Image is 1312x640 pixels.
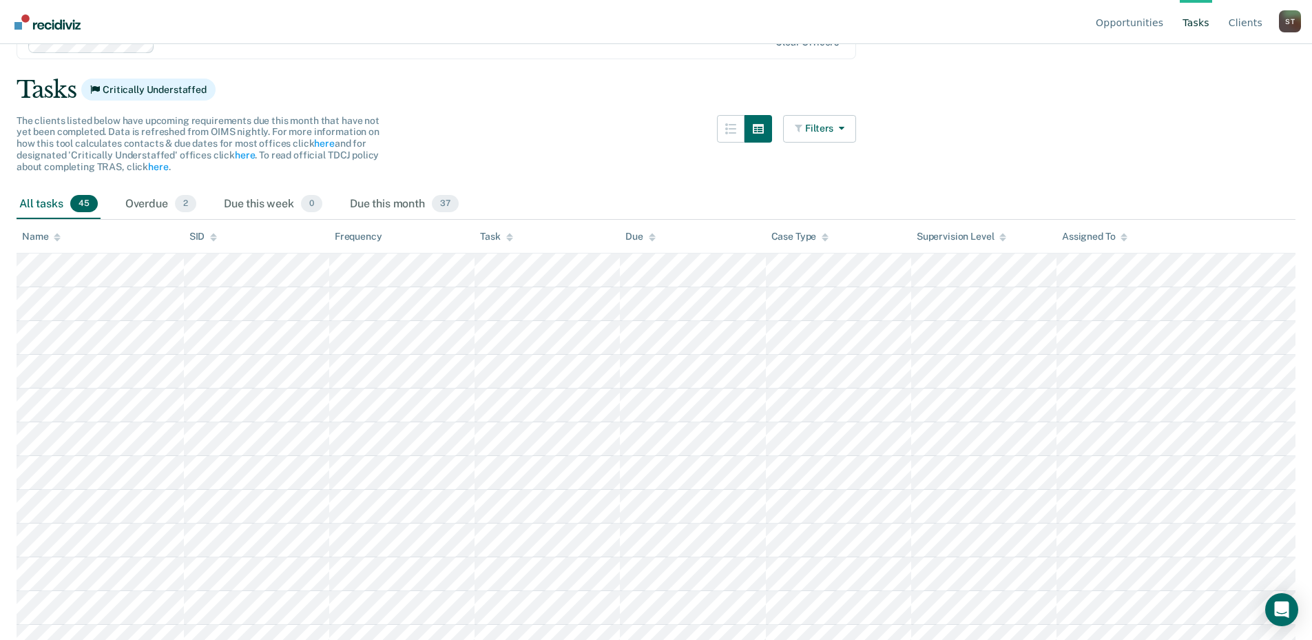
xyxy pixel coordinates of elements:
div: All tasks45 [17,189,101,220]
div: Assigned To [1062,231,1127,242]
div: Due this month37 [347,189,461,220]
div: Name [22,231,61,242]
div: S T [1279,10,1301,32]
div: Due this week0 [221,189,325,220]
span: The clients listed below have upcoming requirements due this month that have not yet been complet... [17,115,379,172]
a: here [235,149,255,161]
div: Case Type [771,231,829,242]
span: 45 [70,195,98,213]
a: here [148,161,168,172]
button: Profile dropdown button [1279,10,1301,32]
span: 37 [432,195,459,213]
div: Due [625,231,656,242]
div: SID [189,231,218,242]
div: Tasks [17,76,1295,104]
div: Open Intercom Messenger [1265,593,1298,626]
div: Overdue2 [123,189,199,220]
img: Recidiviz [14,14,81,30]
a: here [314,138,334,149]
div: Frequency [335,231,382,242]
span: 0 [301,195,322,213]
span: 2 [175,195,196,213]
span: Critically Understaffed [81,79,216,101]
div: Supervision Level [917,231,1007,242]
button: Filters [783,115,856,143]
div: Task [480,231,512,242]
